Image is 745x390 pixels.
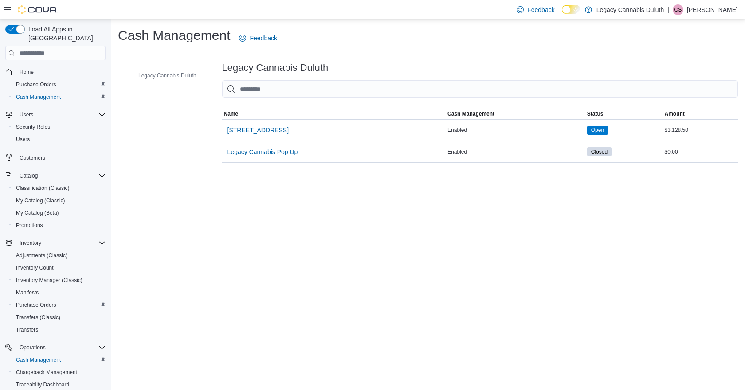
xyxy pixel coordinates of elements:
button: Cash Management [9,91,109,103]
span: Inventory Manager (Classic) [16,277,82,284]
span: Operations [20,344,46,351]
button: Home [2,66,109,78]
div: $0.00 [663,147,738,157]
span: Load All Apps in [GEOGRAPHIC_DATA] [25,25,106,42]
a: Inventory Count [12,263,57,273]
button: Inventory [16,238,45,248]
button: Users [9,133,109,146]
span: Promotions [16,222,43,229]
button: Legacy Cannabis Pop Up [224,143,302,161]
span: Adjustments (Classic) [16,252,67,259]
a: My Catalog (Beta) [12,208,63,218]
span: [STREET_ADDRESS] [227,126,289,135]
a: Transfers [12,324,42,335]
button: Cash Management [9,354,109,366]
span: Open [591,126,604,134]
span: Inventory Count [16,264,54,271]
a: Security Roles [12,122,54,132]
button: Purchase Orders [9,299,109,311]
span: Chargeback Management [16,369,77,376]
span: Legacy Cannabis Pop Up [227,147,298,156]
span: Transfers (Classic) [16,314,60,321]
h1: Cash Management [118,27,230,44]
a: Home [16,67,37,77]
button: Manifests [9,286,109,299]
span: My Catalog (Beta) [16,209,59,216]
button: Name [222,108,446,119]
span: Inventory Count [12,263,106,273]
span: Classification (Classic) [16,185,70,192]
a: Cash Management [12,92,64,102]
a: Customers [16,153,49,163]
span: Cash Management [16,93,61,100]
span: Users [12,134,106,145]
span: Closed [591,148,608,156]
span: Users [16,136,30,143]
span: Inventory [16,238,106,248]
button: Transfers (Classic) [9,311,109,324]
span: Cash Management [12,92,106,102]
a: Cash Management [12,355,64,365]
button: [STREET_ADDRESS] [224,121,292,139]
h3: Legacy Cannabis Duluth [222,62,329,73]
button: Adjustments (Classic) [9,249,109,262]
span: Chargeback Management [12,367,106,378]
span: Catalog [20,172,38,179]
span: Operations [16,342,106,353]
span: Security Roles [12,122,106,132]
span: Cash Management [447,110,494,117]
a: Manifests [12,287,42,298]
a: Feedback [235,29,280,47]
span: Purchase Orders [16,81,56,88]
button: Users [16,109,37,120]
button: Operations [16,342,49,353]
span: Traceabilty Dashboard [12,379,106,390]
span: Security Roles [16,124,50,131]
span: Users [20,111,33,118]
button: Catalog [16,170,41,181]
a: Feedback [513,1,558,19]
span: Feedback [527,5,554,14]
span: CS [674,4,682,15]
input: Dark Mode [562,5,580,14]
span: Amount [665,110,685,117]
button: Inventory Count [9,262,109,274]
span: Home [20,69,34,76]
img: Cova [18,5,58,14]
button: Classification (Classic) [9,182,109,194]
span: Classification (Classic) [12,183,106,193]
a: My Catalog (Classic) [12,195,69,206]
div: Enabled [446,147,585,157]
a: Chargeback Management [12,367,81,378]
span: Customers [20,154,45,162]
button: Security Roles [9,121,109,133]
button: Transfers [9,324,109,336]
span: Purchase Orders [16,301,56,309]
span: Manifests [16,289,39,296]
a: Classification (Classic) [12,183,73,193]
button: Purchase Orders [9,78,109,91]
a: Adjustments (Classic) [12,250,71,261]
span: Cash Management [16,356,61,363]
span: Home [16,66,106,77]
p: [PERSON_NAME] [687,4,738,15]
span: Transfers [12,324,106,335]
span: Purchase Orders [12,79,106,90]
span: Catalog [16,170,106,181]
span: My Catalog (Classic) [12,195,106,206]
a: Users [12,134,33,145]
span: Manifests [12,287,106,298]
button: Cash Management [446,108,585,119]
button: Promotions [9,219,109,232]
button: Customers [2,151,109,164]
span: Inventory Manager (Classic) [12,275,106,286]
button: Inventory Manager (Classic) [9,274,109,286]
span: Status [587,110,604,117]
span: Traceabilty Dashboard [16,381,69,388]
input: This is a search bar. As you type, the results lower in the page will automatically filter. [222,80,738,98]
span: My Catalog (Beta) [12,208,106,218]
button: Inventory [2,237,109,249]
span: Adjustments (Classic) [12,250,106,261]
span: Legacy Cannabis Duluth [138,72,196,79]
